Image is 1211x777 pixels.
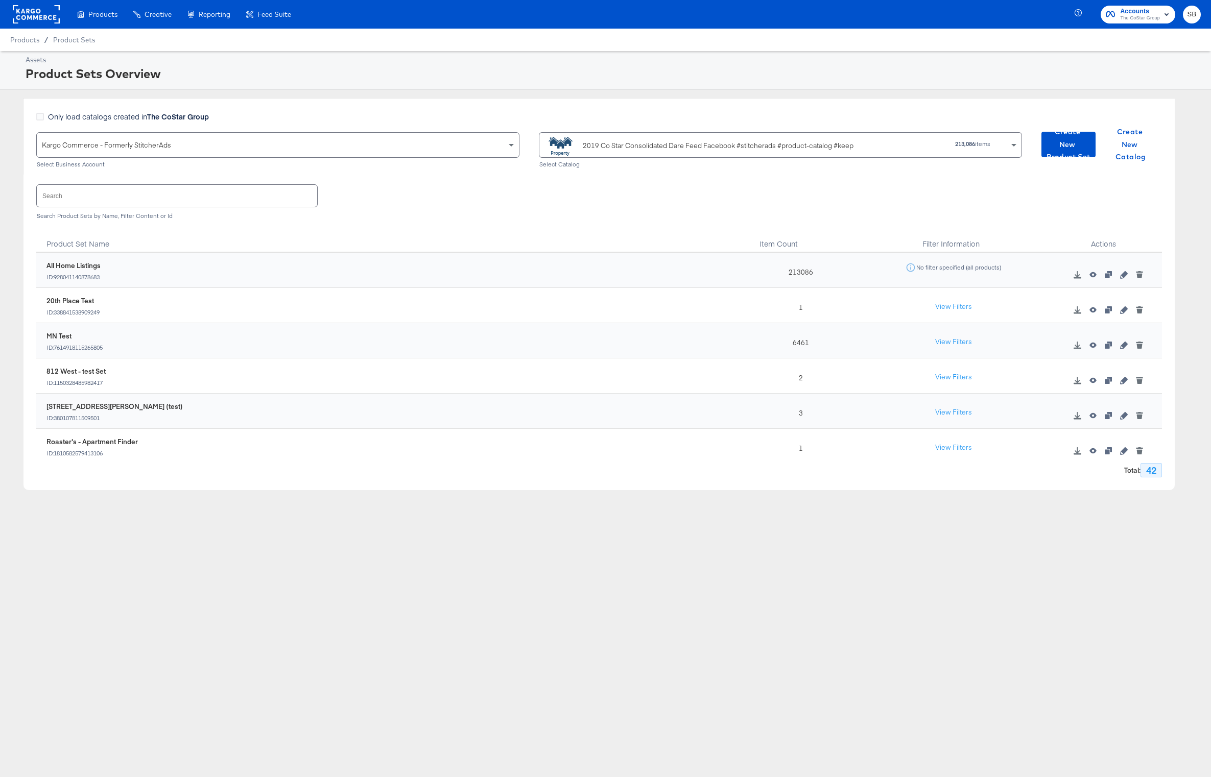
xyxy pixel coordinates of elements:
button: SB [1183,6,1201,23]
div: 3 [740,394,858,429]
div: 20th Place Test [46,296,100,306]
div: 2019 Co Star Consolidated Dare Feed Facebook #stitcherads #product-catalog #keep [583,140,853,151]
div: Product Set Name [36,227,740,253]
span: Creative [145,10,172,18]
div: Filter Information [857,227,1044,253]
strong: The CoStar Group [147,111,209,122]
div: Product Sets Overview [26,65,1198,82]
div: 812 West - test Set [46,367,106,376]
span: The CoStar Group [1120,14,1160,22]
div: 1 [740,288,858,323]
div: ID: 1810582579413106 [46,450,138,457]
div: items [908,140,991,148]
div: Toggle SortBy [36,227,740,253]
div: Roaster's - Apartment Finder [46,437,138,447]
span: Products [88,10,117,18]
div: Item Count [740,227,858,253]
span: SB [1187,9,1197,20]
strong: Total : [1124,466,1141,475]
div: No filter specified (all products) [916,264,1002,271]
span: Accounts [1120,6,1160,17]
a: Product Sets [53,36,95,44]
div: MN Test [46,331,103,341]
div: Actions [1044,227,1162,253]
div: ID: 380107811509501 [46,415,183,422]
div: 213086 [740,253,858,288]
span: Products [10,36,39,44]
div: Toggle SortBy [740,227,858,253]
div: ID: 1150328485982417 [46,379,106,386]
div: 1 [740,429,858,464]
div: ID: 928041140878683 [46,274,101,281]
div: ID: 338841538909249 [46,309,100,316]
span: Reporting [199,10,230,18]
div: 2 [740,358,858,394]
button: View Filters [928,298,979,316]
span: Feed Suite [257,10,291,18]
div: Select Business Account [36,161,519,168]
span: Only load catalogs created in [48,111,209,122]
button: Create New Product Set [1041,132,1096,157]
div: Search Product Sets by Name, Filter Content or Id [36,212,1162,220]
div: Assets [26,55,1198,65]
button: View Filters [928,333,979,351]
div: All Home Listings [46,261,101,271]
div: Select Catalog [539,161,1022,168]
button: View Filters [928,439,979,457]
button: Create New Catalog [1104,132,1158,157]
span: / [39,36,53,44]
input: Search product sets [37,185,317,207]
div: 6461 [740,323,858,358]
span: Create New Catalog [1108,126,1154,163]
button: View Filters [928,368,979,386]
span: Create New Product Set [1046,126,1091,163]
button: AccountsThe CoStar Group [1101,6,1175,23]
div: [STREET_ADDRESS][PERSON_NAME] (test) [46,402,183,411]
span: Kargo Commerce - Formerly StitcherAds [42,140,171,150]
strong: 213,086 [955,140,975,148]
div: ID: 7614918115265805 [46,344,103,351]
div: 42 [1141,463,1162,477]
button: View Filters [928,403,979,422]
